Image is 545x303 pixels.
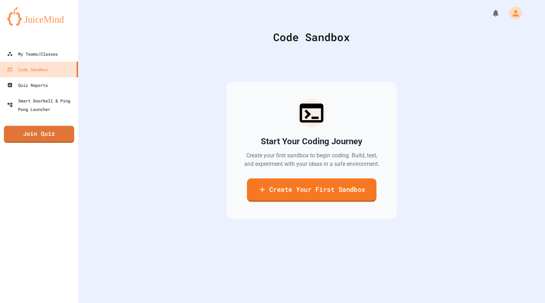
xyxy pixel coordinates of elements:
div: My Account [502,5,524,21]
div: Code Sandbox [7,65,48,74]
div: Quiz Reports [7,81,48,89]
img: logo-orange.svg [7,7,71,26]
div: Smart Doorbell & Ping Pong Launcher [7,96,75,113]
a: Create Your First Sandbox [247,178,376,202]
div: Code Sandbox [96,29,527,45]
a: Join Quiz [4,126,74,143]
h2: Start Your Coding Journey [261,136,362,147]
p: Create your first sandbox to begin coding. Build, test, and experiment with your ideas in a safe ... [243,151,380,168]
div: My Teams/Classes [7,50,58,58]
div: My Notifications [478,7,502,19]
